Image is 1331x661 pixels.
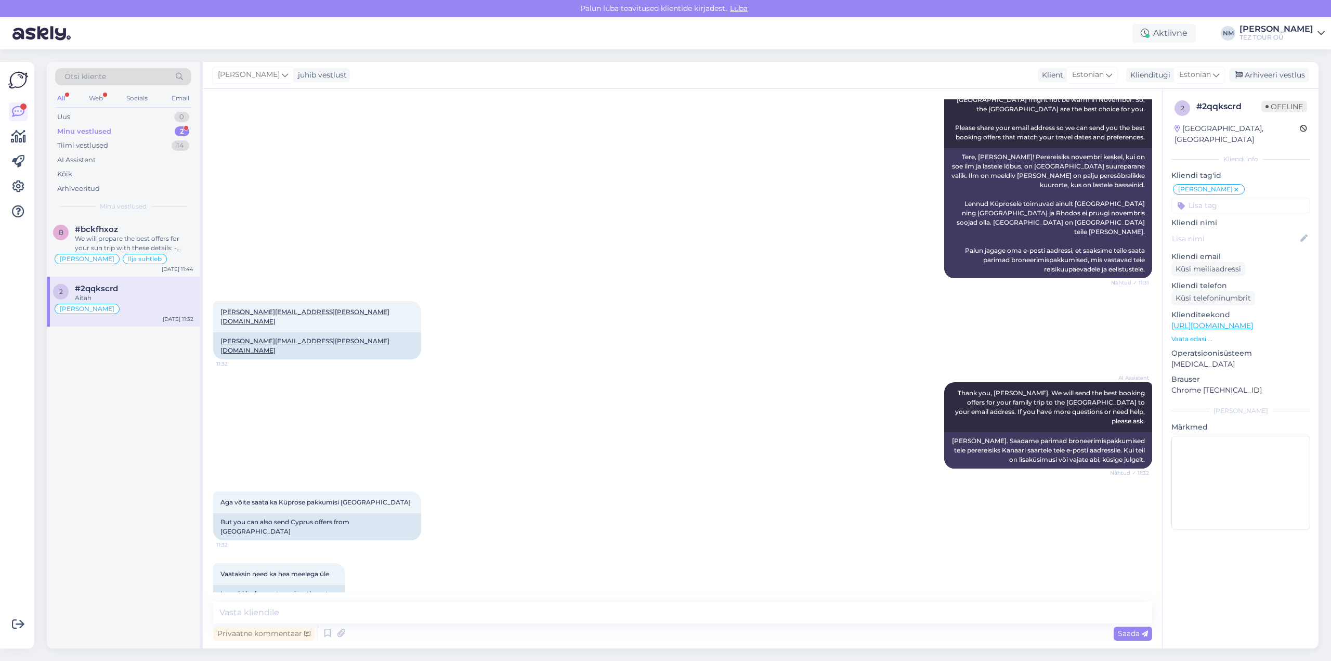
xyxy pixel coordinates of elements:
div: Uus [57,112,70,122]
div: Küsi meiliaadressi [1171,262,1245,276]
p: Kliendi tag'id [1171,170,1310,181]
div: [PERSON_NAME] [1239,25,1313,33]
span: Estonian [1179,69,1211,81]
div: Klient [1038,70,1063,81]
div: 2 [175,126,189,137]
span: 2 [59,288,63,295]
p: Operatsioonisüsteem [1171,348,1310,359]
div: Küsi telefoninumbrit [1171,291,1255,305]
div: I would be happy to review them too. [213,585,345,603]
span: Saada [1118,629,1148,638]
div: [PERSON_NAME]. Saadame parimad broneerimispakkumised teie perereisiks Kanaari saartele teie e-pos... [944,432,1152,469]
span: Nähtud ✓ 11:31 [1110,279,1149,287]
div: Arhiveeritud [57,184,100,194]
div: Kõik [57,169,72,179]
a: [URL][DOMAIN_NAME] [1171,321,1253,330]
p: Chrome [TECHNICAL_ID] [1171,385,1310,396]
p: Brauser [1171,374,1310,385]
span: #2qqkscrd [75,284,118,293]
div: Socials [124,92,150,105]
div: Aktiivne [1132,24,1196,43]
p: Märkmed [1171,422,1310,433]
span: b [59,228,63,236]
span: Otsi kliente [64,71,106,82]
span: [PERSON_NAME] [1178,186,1233,192]
p: Vaata edasi ... [1171,334,1310,344]
input: Lisa nimi [1172,233,1298,244]
div: Privaatne kommentaar [213,627,315,641]
div: juhib vestlust [294,70,347,81]
div: Minu vestlused [57,126,111,137]
span: [PERSON_NAME] [60,256,114,262]
div: 0 [174,112,189,122]
div: We will prepare the best offers for your sun trip with these details: - Departure between [DATE] ... [75,234,193,253]
span: Aga võite saata ka Küprose pakkumisi [GEOGRAPHIC_DATA] [220,498,411,506]
span: Minu vestlused [100,202,147,211]
a: [PERSON_NAME][EMAIL_ADDRESS][PERSON_NAME][DOMAIN_NAME] [220,337,389,354]
div: Kliendi info [1171,154,1310,164]
div: But you can also send Cyprus offers from [GEOGRAPHIC_DATA] [213,513,421,540]
p: Kliendi nimi [1171,217,1310,228]
span: AI Assistent [1110,374,1149,382]
span: Nähtud ✓ 11:32 [1110,469,1149,477]
div: [GEOGRAPHIC_DATA], [GEOGRAPHIC_DATA] [1175,123,1300,145]
span: 11:32 [216,541,255,549]
p: [MEDICAL_DATA] [1171,359,1310,370]
div: 14 [172,140,189,151]
div: Web [87,92,105,105]
span: [PERSON_NAME] [60,306,114,312]
span: Vaataksin need ka hea meelega üle [220,570,329,578]
div: Klienditugi [1126,70,1170,81]
div: # 2qqkscrd [1196,100,1261,113]
div: Aitäh [75,293,193,303]
span: Ilja suhtleb [128,256,162,262]
p: Klienditeekond [1171,309,1310,320]
span: Offline [1261,101,1307,112]
div: Tere, [PERSON_NAME]! Perereisiks novembri keskel, kui on soe ilm ja lastele lõbus, on [GEOGRAPHIC... [944,148,1152,278]
span: 11:32 [216,360,255,368]
div: [DATE] 11:44 [162,265,193,273]
div: [PERSON_NAME] [1171,406,1310,416]
img: Askly Logo [8,70,28,90]
div: All [55,92,67,105]
div: NM [1221,26,1235,41]
a: [PERSON_NAME]TEZ TOUR OÜ [1239,25,1325,42]
div: Tiimi vestlused [57,140,108,151]
span: Estonian [1072,69,1104,81]
span: Thank you, [PERSON_NAME]. We will send the best booking offers for your family trip to the [GEOGR... [955,389,1146,425]
input: Lisa tag [1171,198,1310,213]
span: [PERSON_NAME] [218,69,280,81]
div: AI Assistent [57,155,96,165]
a: [PERSON_NAME][EMAIL_ADDRESS][PERSON_NAME][DOMAIN_NAME] [220,308,389,325]
span: Luba [727,4,751,13]
span: #bckfhxoz [75,225,118,234]
p: Kliendi telefon [1171,280,1310,291]
div: Arhiveeri vestlus [1229,68,1309,82]
div: Email [169,92,191,105]
p: Kliendi email [1171,251,1310,262]
div: [DATE] 11:32 [163,315,193,323]
span: 2 [1181,104,1184,112]
div: TEZ TOUR OÜ [1239,33,1313,42]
